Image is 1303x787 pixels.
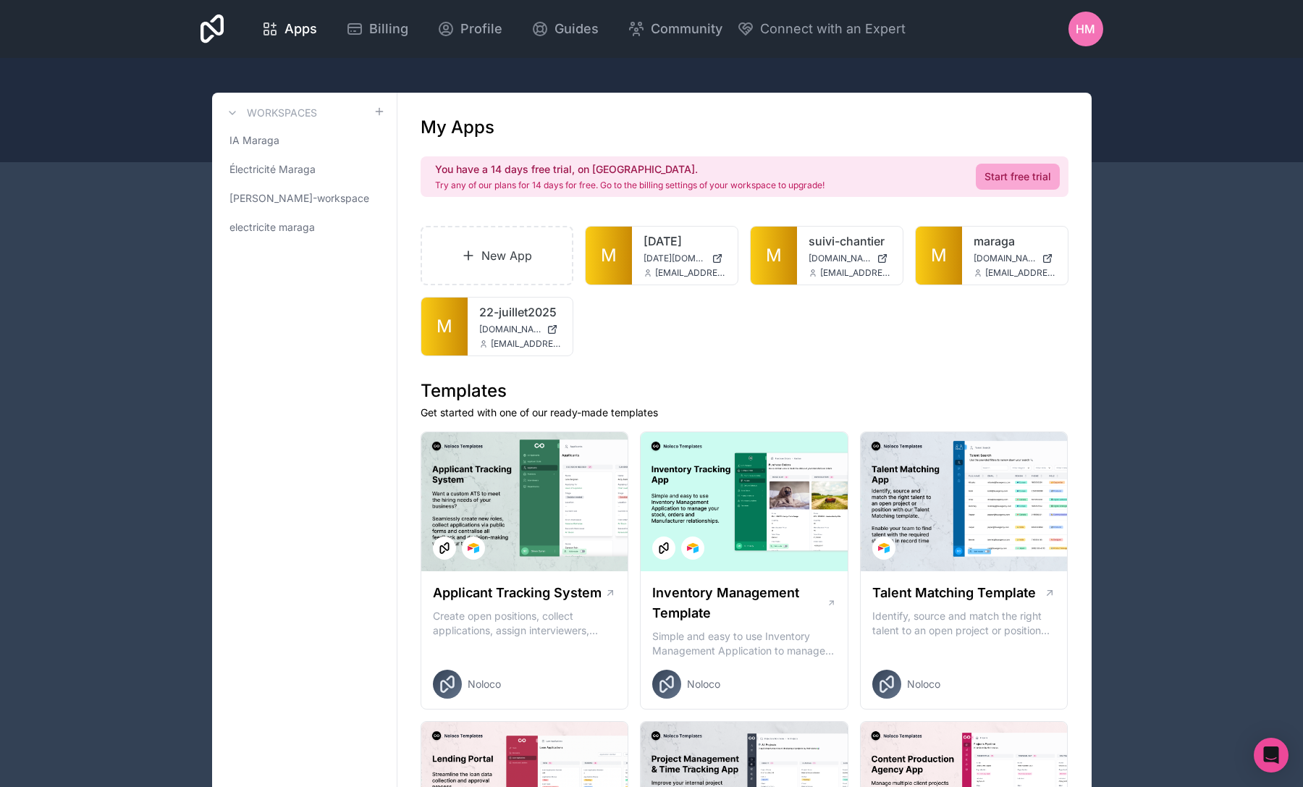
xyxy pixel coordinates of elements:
[974,232,1056,250] a: maraga
[916,227,962,285] a: M
[479,303,562,321] a: 22-juillet2025
[250,13,329,45] a: Apps
[687,677,720,691] span: Noloco
[652,583,826,623] h1: Inventory Management Template
[421,116,494,139] h1: My Apps
[766,244,782,267] span: M
[872,583,1036,603] h1: Talent Matching Template
[224,104,317,122] a: Workspaces
[433,583,602,603] h1: Applicant Tracking System
[644,253,726,264] a: [DATE][DOMAIN_NAME]
[468,677,501,691] span: Noloco
[878,542,890,554] img: Airtable Logo
[491,338,562,350] span: [EMAIL_ADDRESS][DOMAIN_NAME]
[224,127,385,153] a: IA Maraga
[437,315,452,338] span: M
[421,226,574,285] a: New App
[985,267,1056,279] span: [EMAIL_ADDRESS][DOMAIN_NAME]
[1076,20,1095,38] span: HM
[616,13,734,45] a: Community
[247,106,317,120] h3: Workspaces
[520,13,610,45] a: Guides
[224,214,385,240] a: electricite maraga
[479,324,562,335] a: [DOMAIN_NAME]
[931,244,947,267] span: M
[435,180,825,191] p: Try any of our plans for 14 days for free. Go to the billing settings of your workspace to upgrade!
[974,253,1036,264] span: [DOMAIN_NAME]
[809,232,891,250] a: suivi-chantier
[229,133,279,148] span: IA Maraga
[224,156,385,182] a: Électricité Maraga
[601,244,617,267] span: M
[468,542,479,554] img: Airtable Logo
[687,542,699,554] img: Airtable Logo
[651,19,722,39] span: Community
[809,253,871,264] span: [DOMAIN_NAME]
[421,298,468,355] a: M
[586,227,632,285] a: M
[820,267,891,279] span: [EMAIL_ADDRESS][DOMAIN_NAME]
[974,253,1056,264] a: [DOMAIN_NAME]
[229,162,316,177] span: Électricité Maraga
[1254,738,1289,773] div: Open Intercom Messenger
[421,405,1068,420] p: Get started with one of our ready-made templates
[433,609,617,638] p: Create open positions, collect applications, assign interviewers, centralise candidate feedback a...
[460,19,502,39] span: Profile
[334,13,420,45] a: Billing
[421,379,1068,403] h1: Templates
[976,164,1060,190] a: Start free trial
[229,220,315,235] span: electricite maraga
[872,609,1056,638] p: Identify, source and match the right talent to an open project or position with our Talent Matchi...
[479,324,541,335] span: [DOMAIN_NAME]
[652,629,836,658] p: Simple and easy to use Inventory Management Application to manage your stock, orders and Manufact...
[644,232,726,250] a: [DATE]
[644,253,706,264] span: [DATE][DOMAIN_NAME]
[435,162,825,177] h2: You have a 14 days free trial, on [GEOGRAPHIC_DATA].
[369,19,408,39] span: Billing
[224,185,385,211] a: [PERSON_NAME]-workspace
[809,253,891,264] a: [DOMAIN_NAME]
[284,19,317,39] span: Apps
[907,677,940,691] span: Noloco
[426,13,514,45] a: Profile
[655,267,726,279] span: [EMAIL_ADDRESS][DOMAIN_NAME]
[760,19,906,39] span: Connect with an Expert
[554,19,599,39] span: Guides
[737,19,906,39] button: Connect with an Expert
[751,227,797,285] a: M
[229,191,369,206] span: [PERSON_NAME]-workspace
